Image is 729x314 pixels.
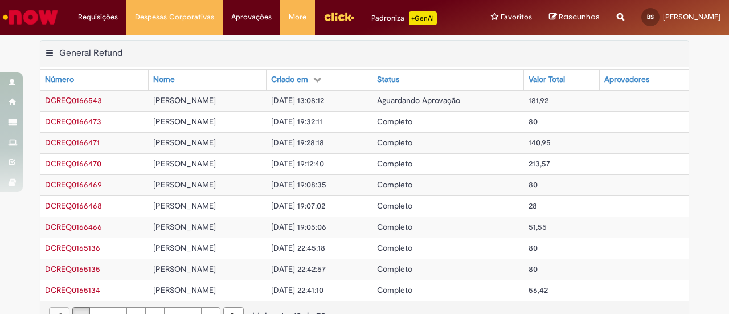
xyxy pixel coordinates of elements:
[231,11,272,23] span: Aprovações
[529,74,565,85] div: Valor Total
[647,13,654,21] span: BS
[271,158,324,169] span: [DATE] 19:12:40
[377,201,412,211] span: Completo
[377,74,399,85] div: Status
[377,264,412,274] span: Completo
[271,264,326,274] span: [DATE] 22:42:57
[529,180,538,190] span: 80
[45,285,100,295] span: DCREQ0165134
[529,264,538,274] span: 80
[271,243,325,253] span: [DATE] 22:45:18
[377,116,412,127] span: Completo
[289,11,306,23] span: More
[135,11,214,23] span: Despesas Corporativas
[501,11,532,23] span: Favoritos
[153,201,216,211] span: [PERSON_NAME]
[153,116,216,127] span: [PERSON_NAME]
[45,285,100,295] a: Abrir Registro: DCREQ0165134
[271,74,308,85] div: Criado em
[45,158,101,169] a: Abrir Registro: DCREQ0166470
[529,158,550,169] span: 213,57
[45,201,102,211] span: DCREQ0166468
[153,137,216,148] span: [PERSON_NAME]
[45,264,100,274] a: Abrir Registro: DCREQ0165135
[59,47,122,59] h2: General Refund
[45,243,100,253] a: Abrir Registro: DCREQ0165136
[271,137,324,148] span: [DATE] 19:28:18
[45,74,74,85] div: Número
[271,222,326,232] span: [DATE] 19:05:06
[45,243,100,253] span: DCREQ0165136
[45,180,102,190] span: DCREQ0166469
[153,158,216,169] span: [PERSON_NAME]
[377,243,412,253] span: Completo
[377,222,412,232] span: Completo
[529,116,538,127] span: 80
[529,95,548,105] span: 181,92
[78,11,118,23] span: Requisições
[271,201,325,211] span: [DATE] 19:07:02
[45,47,54,62] button: General Refund Menu de contexto
[377,285,412,295] span: Completo
[45,95,102,105] a: Abrir Registro: DCREQ0166543
[529,285,548,295] span: 56,42
[377,137,412,148] span: Completo
[271,95,324,105] span: [DATE] 13:08:12
[549,12,600,23] a: Rascunhos
[529,137,551,148] span: 140,95
[371,11,437,25] div: Padroniza
[409,11,437,25] p: +GenAi
[271,180,326,190] span: [DATE] 19:08:35
[153,243,216,253] span: [PERSON_NAME]
[529,243,538,253] span: 80
[323,8,354,25] img: click_logo_yellow_360x200.png
[45,222,102,232] span: DCREQ0166466
[377,95,460,105] span: Aguardando Aprovação
[529,201,537,211] span: 28
[559,11,600,22] span: Rascunhos
[45,116,101,127] a: Abrir Registro: DCREQ0166473
[45,137,100,148] span: DCREQ0166471
[271,116,322,127] span: [DATE] 19:32:11
[663,12,720,22] span: [PERSON_NAME]
[153,285,216,295] span: [PERSON_NAME]
[377,180,412,190] span: Completo
[45,201,102,211] a: Abrir Registro: DCREQ0166468
[153,95,216,105] span: [PERSON_NAME]
[45,222,102,232] a: Abrir Registro: DCREQ0166466
[529,222,547,232] span: 51,55
[1,6,60,28] img: ServiceNow
[45,116,101,127] span: DCREQ0166473
[604,74,649,85] div: Aprovadores
[45,95,102,105] span: DCREQ0166543
[45,137,100,148] a: Abrir Registro: DCREQ0166471
[45,180,102,190] a: Abrir Registro: DCREQ0166469
[153,264,216,274] span: [PERSON_NAME]
[271,285,323,295] span: [DATE] 22:41:10
[377,158,412,169] span: Completo
[153,180,216,190] span: [PERSON_NAME]
[45,158,101,169] span: DCREQ0166470
[45,264,100,274] span: DCREQ0165135
[153,222,216,232] span: [PERSON_NAME]
[153,74,175,85] div: Nome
